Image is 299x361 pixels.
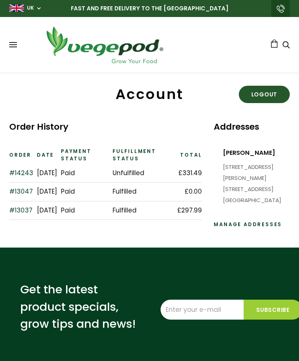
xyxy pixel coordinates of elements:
td: Paid [59,201,111,220]
td: [DATE] [35,164,59,183]
a: Manage addresses [214,221,282,228]
img: gb_large.png [9,4,24,12]
td: Unfulfilled [111,164,175,183]
a: Search [282,42,290,50]
a: #13037 [9,206,32,215]
td: [DATE] [35,201,59,220]
h2: Order History [9,121,202,133]
td: Paid [59,183,111,201]
td: £0.00 [175,183,202,201]
th: Order [9,148,35,164]
a: Logout [239,86,290,103]
td: Paid [59,164,111,183]
p: Get the latest product specials, grow tips and news! [20,281,138,333]
input: Enter your e-mail [161,300,244,320]
th: Date [35,148,59,164]
td: [DATE] [35,183,59,201]
th: Payment Status [59,148,111,164]
a: #14243 [9,168,33,177]
h1: Account [9,86,290,102]
a: #13047 [9,187,33,196]
td: £297.99 [175,201,202,220]
a: UK [27,4,34,12]
td: £331.49 [175,164,202,183]
p: [PERSON_NAME] [STREET_ADDRESS][PERSON_NAME] [STREET_ADDRESS] [GEOGRAPHIC_DATA] [223,147,281,206]
td: Fulfilled [111,201,175,220]
td: Fulfilled [111,183,175,201]
img: Vegepod [40,24,169,65]
th: Total [175,148,202,164]
h2: Addresses [214,121,290,133]
th: Fulfillment Status [111,148,175,164]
